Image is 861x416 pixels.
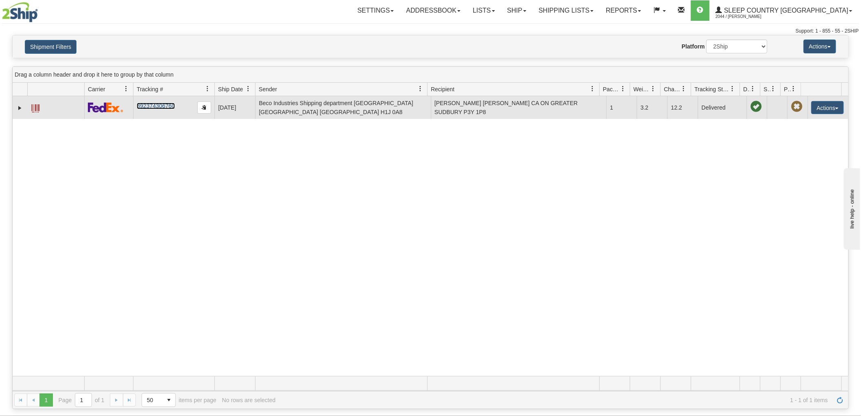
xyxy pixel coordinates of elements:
[616,82,630,96] a: Packages filter column settings
[431,85,455,93] span: Recipient
[197,101,211,114] button: Copy to clipboard
[791,101,802,112] span: Pickup Not Assigned
[142,393,216,407] span: items per page
[746,82,760,96] a: Delivery Status filter column settings
[31,101,39,114] a: Label
[501,0,533,21] a: Ship
[218,85,243,93] span: Ship Date
[682,42,705,51] label: Platform
[767,82,780,96] a: Shipment Issues filter column settings
[811,101,844,114] button: Actions
[255,96,431,119] td: Beco Industries Shipping department [GEOGRAPHIC_DATA] [GEOGRAPHIC_DATA] [GEOGRAPHIC_DATA] H1J 0A8
[750,101,762,112] span: On time
[637,96,667,119] td: 3.2
[137,85,163,93] span: Tracking #
[88,102,123,112] img: 2 - FedEx Express®
[726,82,740,96] a: Tracking Status filter column settings
[431,96,607,119] td: [PERSON_NAME] [PERSON_NAME] CA ON GREATER SUDBURY P3Y 1P8
[75,394,92,407] input: Page 1
[533,0,600,21] a: Shipping lists
[201,82,214,96] a: Tracking # filter column settings
[413,82,427,96] a: Sender filter column settings
[88,85,105,93] span: Carrier
[222,397,276,403] div: No rows are selected
[16,104,24,112] a: Expand
[600,0,647,21] a: Reports
[634,85,651,93] span: Weight
[351,0,400,21] a: Settings
[147,396,157,404] span: 50
[606,96,637,119] td: 1
[787,82,801,96] a: Pickup Status filter column settings
[162,394,175,407] span: select
[834,394,847,407] a: Refresh
[259,85,277,93] span: Sender
[743,85,750,93] span: Delivery Status
[6,7,75,13] div: live help - online
[716,13,777,21] span: 2044 / [PERSON_NAME]
[25,40,76,54] button: Shipment Filters
[603,85,620,93] span: Packages
[137,103,175,109] a: 392374306760
[647,82,660,96] a: Weight filter column settings
[241,82,255,96] a: Ship Date filter column settings
[59,393,105,407] span: Page of 1
[467,0,501,21] a: Lists
[586,82,599,96] a: Recipient filter column settings
[13,67,848,83] div: grid grouping header
[281,397,828,403] span: 1 - 1 of 1 items
[764,85,771,93] span: Shipment Issues
[39,394,52,407] span: Page 1
[695,85,730,93] span: Tracking Status
[784,85,791,93] span: Pickup Status
[2,28,859,35] div: Support: 1 - 855 - 55 - 2SHIP
[842,166,860,249] iframe: chat widget
[722,7,848,14] span: Sleep Country [GEOGRAPHIC_DATA]
[2,2,38,22] img: logo2044.jpg
[142,393,176,407] span: Page sizes drop down
[667,96,698,119] td: 12.2
[677,82,691,96] a: Charge filter column settings
[664,85,681,93] span: Charge
[214,96,255,119] td: [DATE]
[698,96,747,119] td: Delivered
[710,0,859,21] a: Sleep Country [GEOGRAPHIC_DATA] 2044 / [PERSON_NAME]
[804,40,836,53] button: Actions
[400,0,467,21] a: Addressbook
[119,82,133,96] a: Carrier filter column settings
